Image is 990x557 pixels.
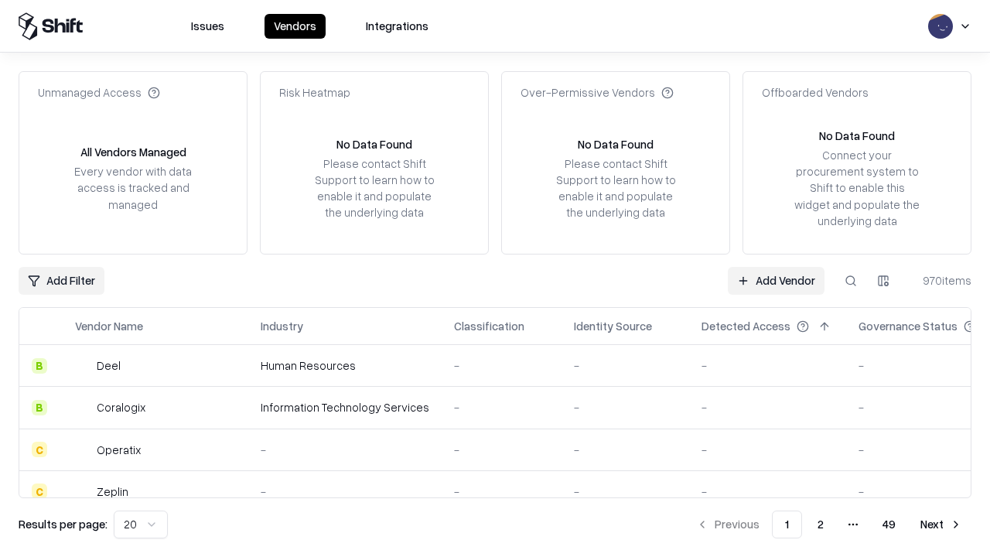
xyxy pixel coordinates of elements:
[574,442,677,458] div: -
[819,128,895,144] div: No Data Found
[80,144,186,160] div: All Vendors Managed
[19,516,108,532] p: Results per page:
[261,357,429,374] div: Human Resources
[551,155,680,221] div: Please contact Shift Support to learn how to enable it and populate the underlying data
[793,147,921,229] div: Connect your procurement system to Shift to enable this widget and populate the underlying data
[911,511,971,538] button: Next
[702,399,834,415] div: -
[521,84,674,101] div: Over-Permissive Vendors
[32,442,47,457] div: C
[870,511,908,538] button: 49
[97,484,128,500] div: Zeplin
[702,484,834,500] div: -
[75,442,90,457] img: Operatix
[574,399,677,415] div: -
[38,84,160,101] div: Unmanaged Access
[32,358,47,374] div: B
[75,318,143,334] div: Vendor Name
[75,400,90,415] img: Coralogix
[69,163,197,212] div: Every vendor with data access is tracked and managed
[762,84,869,101] div: Offboarded Vendors
[75,358,90,374] img: Deel
[32,484,47,499] div: C
[97,442,141,458] div: Operatix
[97,399,145,415] div: Coralogix
[261,318,303,334] div: Industry
[728,267,824,295] a: Add Vendor
[97,357,121,374] div: Deel
[454,357,549,374] div: -
[702,318,790,334] div: Detected Access
[574,357,677,374] div: -
[357,14,438,39] button: Integrations
[454,318,524,334] div: Classification
[454,399,549,415] div: -
[859,318,958,334] div: Governance Status
[182,14,234,39] button: Issues
[805,511,836,538] button: 2
[687,511,971,538] nav: pagination
[574,484,677,500] div: -
[310,155,439,221] div: Please contact Shift Support to learn how to enable it and populate the underlying data
[336,136,412,152] div: No Data Found
[261,442,429,458] div: -
[75,484,90,499] img: Zeplin
[265,14,326,39] button: Vendors
[910,272,971,289] div: 970 items
[578,136,654,152] div: No Data Found
[702,357,834,374] div: -
[574,318,652,334] div: Identity Source
[279,84,350,101] div: Risk Heatmap
[702,442,834,458] div: -
[454,484,549,500] div: -
[454,442,549,458] div: -
[32,400,47,415] div: B
[261,399,429,415] div: Information Technology Services
[19,267,104,295] button: Add Filter
[261,484,429,500] div: -
[772,511,802,538] button: 1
